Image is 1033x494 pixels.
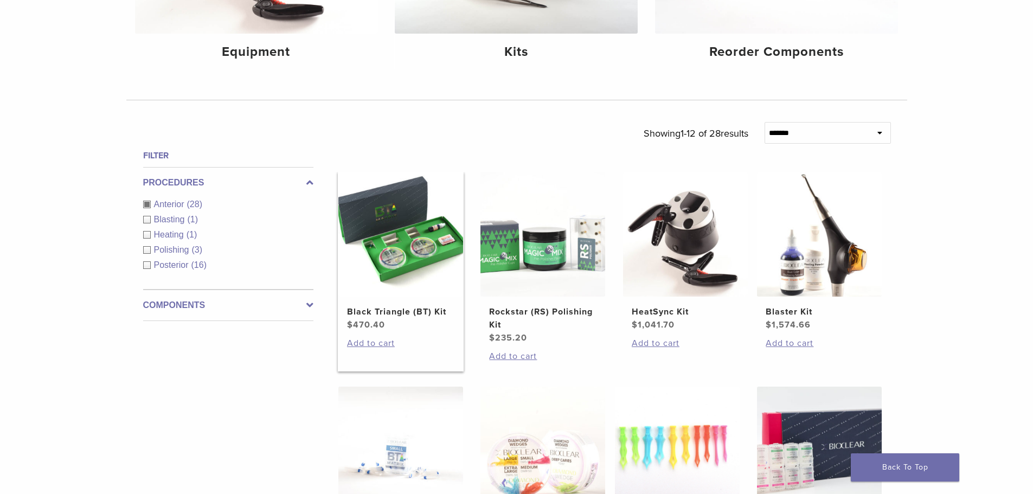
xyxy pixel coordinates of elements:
a: Add to cart: “Rockstar (RS) Polishing Kit” [489,350,596,363]
span: (1) [187,215,198,224]
a: Rockstar (RS) Polishing KitRockstar (RS) Polishing Kit $235.20 [480,172,606,344]
label: Components [143,299,313,312]
span: $ [632,319,638,330]
h2: Rockstar (RS) Polishing Kit [489,305,596,331]
span: Posterior [154,260,191,270]
img: Rockstar (RS) Polishing Kit [480,172,605,297]
bdi: 470.40 [347,319,385,330]
h4: Filter [143,149,313,162]
span: $ [347,319,353,330]
bdi: 235.20 [489,332,527,343]
span: Blasting [154,215,188,224]
h4: Reorder Components [664,42,889,62]
a: Black Triangle (BT) KitBlack Triangle (BT) Kit $470.40 [338,172,464,331]
a: Add to cart: “Blaster Kit” [766,337,873,350]
img: HeatSync Kit [623,172,748,297]
a: Back To Top [851,453,959,482]
span: $ [766,319,772,330]
bdi: 1,574.66 [766,319,811,330]
span: Heating [154,230,187,239]
a: HeatSync KitHeatSync Kit $1,041.70 [623,172,749,331]
label: Procedures [143,176,313,189]
h4: Kits [403,42,629,62]
h2: Blaster Kit [766,305,873,318]
a: Add to cart: “HeatSync Kit” [632,337,739,350]
h4: Equipment [144,42,369,62]
bdi: 1,041.70 [632,319,675,330]
span: $ [489,332,495,343]
a: Add to cart: “Black Triangle (BT) Kit” [347,337,454,350]
span: 1-12 of 28 [681,127,721,139]
span: (28) [187,200,202,209]
img: Black Triangle (BT) Kit [338,172,463,297]
span: Anterior [154,200,187,209]
p: Showing results [644,122,748,145]
span: (1) [187,230,197,239]
h2: HeatSync Kit [632,305,739,318]
span: (16) [191,260,207,270]
h2: Black Triangle (BT) Kit [347,305,454,318]
span: Polishing [154,245,192,254]
span: (3) [191,245,202,254]
img: Blaster Kit [757,172,882,297]
a: Blaster KitBlaster Kit $1,574.66 [756,172,883,331]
